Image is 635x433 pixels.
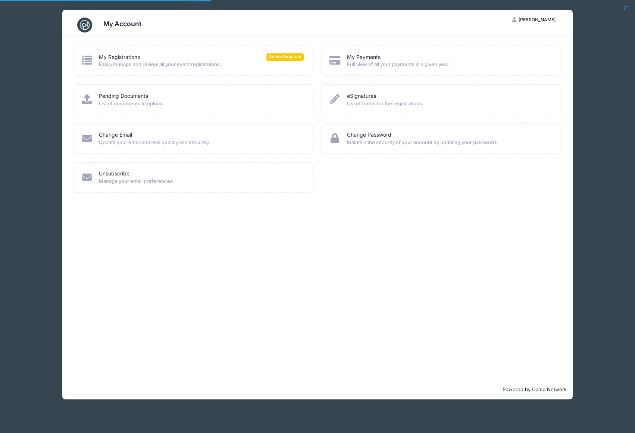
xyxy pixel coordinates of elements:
[347,100,552,108] span: List of forms for the registrations.
[519,17,556,22] span: [PERSON_NAME]
[347,92,376,100] a: eSignatures
[506,13,562,26] button: [PERSON_NAME]
[347,139,552,146] span: Maintain the security of your account by updating your password.
[99,53,140,61] a: My Registrations
[99,131,132,139] a: Change Email
[347,53,381,61] a: My Payments
[99,139,304,146] span: Update your email address quickly and securely.
[99,170,129,178] a: Unsubscribe
[347,131,391,139] a: Change Password
[99,92,148,100] a: Pending Documents
[99,100,304,108] span: List of documents to upload.
[266,53,304,60] span: Action Required
[77,18,92,32] img: CampNetwork
[103,20,141,28] h3: My Account
[68,386,567,393] p: Powered by Camp Network
[99,61,304,68] span: Easily manage and review all your event registrations.
[99,178,304,185] span: Manage your email preferences.
[347,61,552,68] span: Full view of all your payments in a given year.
